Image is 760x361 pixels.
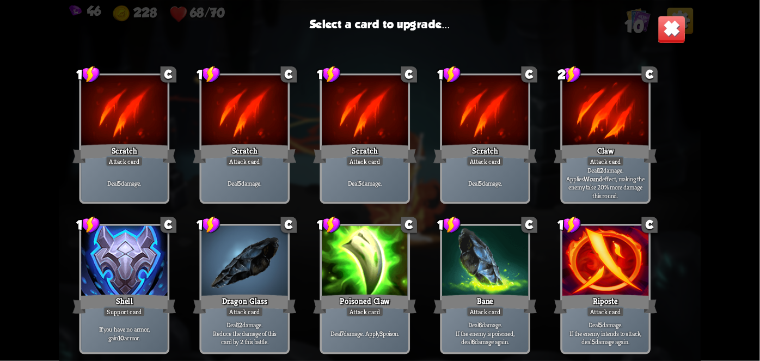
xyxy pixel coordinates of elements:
div: C [642,217,658,232]
div: C [401,66,417,82]
b: 6 [479,321,482,329]
div: 1 [437,216,461,234]
div: Attack card [346,156,384,167]
div: C [642,66,658,82]
p: Deal damage. Applies effect, making the enemy take 20% more damage this round. [565,166,646,200]
div: 1 [317,65,341,83]
div: Scratch [433,142,537,165]
div: 1 [76,65,100,83]
b: 5 [592,338,595,346]
div: C [161,66,176,82]
div: 2 [557,65,581,83]
p: If you have no armor, gain armor. [83,325,165,341]
p: Deal damage. [444,179,526,187]
div: Scratch [313,142,416,165]
div: Attack card [587,307,624,317]
p: Deal damage. Reduce the damage of this card by 2 this battle. [204,321,285,346]
div: Attack card [467,156,504,167]
div: 1 [76,216,100,234]
b: 7 [341,329,344,338]
p: Deal damage. [204,179,285,187]
p: Deal damage. If the enemy intends to attack, deal damage again. [565,321,646,346]
div: Attack card [226,156,263,167]
b: 10 [118,333,124,342]
div: Scratch [193,142,296,165]
div: Attack card [106,156,143,167]
img: Close_Button.png [658,15,686,44]
div: Poisoned Claw [313,292,416,315]
h3: Select a card to upgrade... [310,17,450,30]
div: 1 [317,216,341,234]
div: C [401,217,417,232]
div: C [161,217,176,232]
div: Riposte [554,292,657,315]
div: 1 [197,65,220,83]
p: Deal damage. [83,179,165,187]
div: Attack card [226,307,263,317]
b: 12 [598,166,603,175]
p: Deal damage. If the enemy is poisoned, deal damage again. [444,321,526,346]
b: 5 [238,179,241,187]
b: 5 [118,179,121,187]
b: 5 [358,179,361,187]
p: Deal damage. [324,179,406,187]
div: C [522,217,537,232]
b: 5 [599,321,602,329]
div: Scratch [72,142,176,165]
b: 12 [237,321,242,329]
div: Attack card [587,156,624,167]
div: C [281,66,297,82]
div: 1 [437,65,461,83]
div: Attack card [346,307,384,317]
div: Attack card [467,307,504,317]
div: Bane [433,292,537,315]
b: Wound [584,174,603,183]
div: Dragon Glass [193,292,296,315]
b: 3 [379,329,383,338]
div: C [522,66,537,82]
div: Claw [554,142,657,165]
div: 1 [197,216,220,234]
div: Support card [103,307,145,317]
div: C [281,217,297,232]
b: 6 [471,338,475,346]
p: Deal damage. Apply poison. [324,329,406,338]
div: 1 [557,216,581,234]
div: Shell [72,292,176,315]
b: 5 [479,179,482,187]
